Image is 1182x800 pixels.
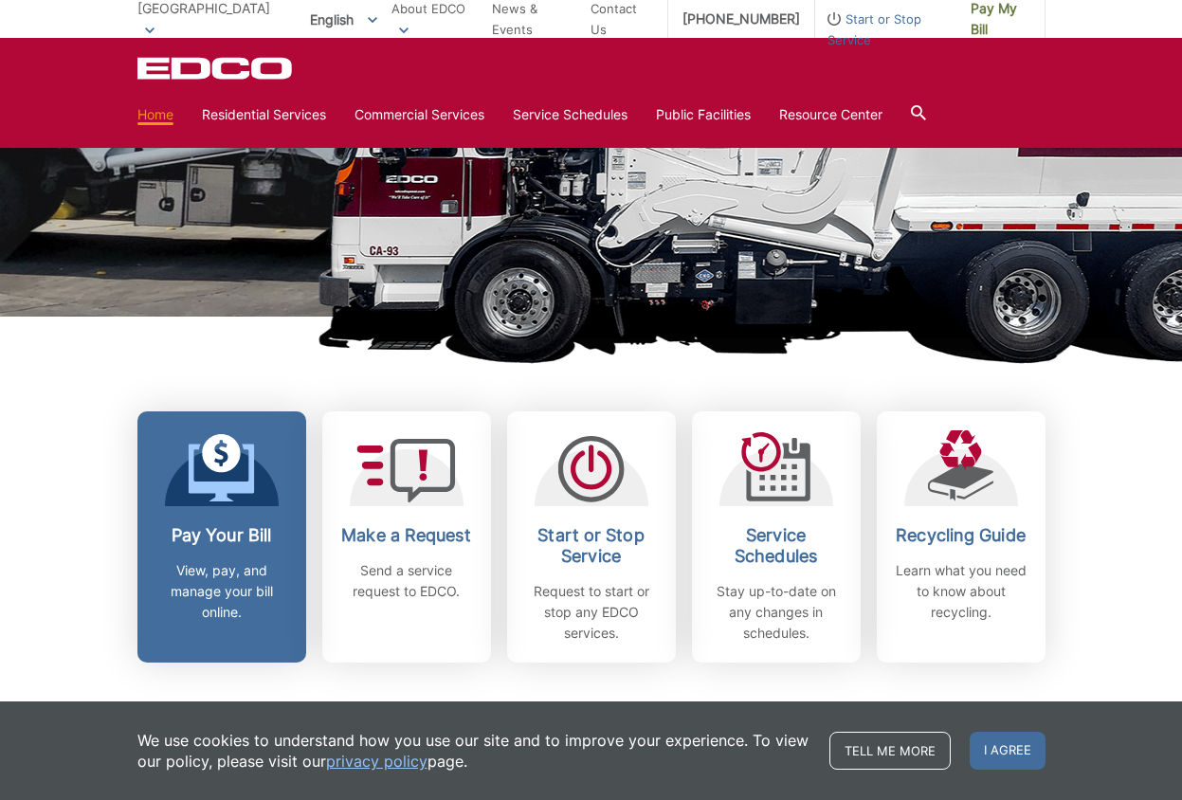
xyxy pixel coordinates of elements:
[137,57,295,80] a: EDCD logo. Return to the homepage.
[779,104,882,125] a: Resource Center
[970,732,1046,770] span: I agree
[152,560,292,623] p: View, pay, and manage your bill online.
[706,581,846,644] p: Stay up-to-date on any changes in schedules.
[152,525,292,546] h2: Pay Your Bill
[891,525,1031,546] h2: Recycling Guide
[202,104,326,125] a: Residential Services
[829,732,951,770] a: Tell me more
[706,525,846,567] h2: Service Schedules
[137,104,173,125] a: Home
[891,560,1031,623] p: Learn what you need to know about recycling.
[521,525,662,567] h2: Start or Stop Service
[513,104,627,125] a: Service Schedules
[137,730,810,772] p: We use cookies to understand how you use our site and to improve your experience. To view our pol...
[355,104,484,125] a: Commercial Services
[877,411,1046,663] a: Recycling Guide Learn what you need to know about recycling.
[656,104,751,125] a: Public Facilities
[692,411,861,663] a: Service Schedules Stay up-to-date on any changes in schedules.
[322,411,491,663] a: Make a Request Send a service request to EDCO.
[296,4,391,35] span: English
[521,581,662,644] p: Request to start or stop any EDCO services.
[137,411,306,663] a: Pay Your Bill View, pay, and manage your bill online.
[336,525,477,546] h2: Make a Request
[336,560,477,602] p: Send a service request to EDCO.
[326,751,427,772] a: privacy policy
